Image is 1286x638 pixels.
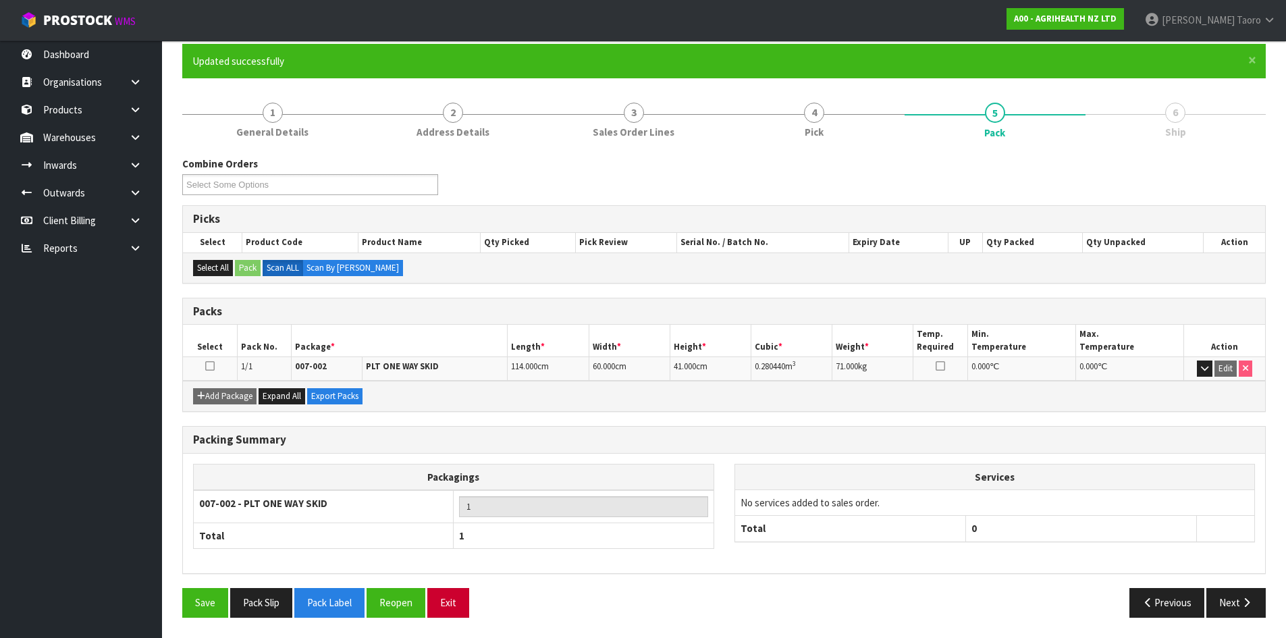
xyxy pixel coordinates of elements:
[417,125,489,139] span: Address Details
[307,388,363,404] button: Export Packs
[235,260,261,276] button: Pack
[182,588,228,617] button: Save
[967,325,1075,356] th: Min. Temperature
[263,390,301,402] span: Expand All
[670,325,751,356] th: Height
[193,433,1255,446] h3: Packing Summary
[1007,8,1124,30] a: A00 - AGRIHEALTH NZ LTD
[194,464,714,490] th: Packagings
[1214,361,1237,377] button: Edit
[259,388,305,404] button: Expand All
[751,325,832,356] th: Cubic
[294,588,365,617] button: Pack Label
[508,325,589,356] th: Length
[751,357,832,381] td: m
[674,361,696,372] span: 41.000
[677,233,849,252] th: Serial No. / Batch No.
[593,125,674,139] span: Sales Order Lines
[230,588,292,617] button: Pack Slip
[1162,14,1235,26] span: [PERSON_NAME]
[1206,588,1266,617] button: Next
[971,361,990,372] span: 0.000
[291,325,508,356] th: Package
[985,103,1005,123] span: 5
[508,357,589,381] td: cm
[1075,357,1183,381] td: ℃
[1165,103,1185,123] span: 6
[302,260,403,276] label: Scan By [PERSON_NAME]
[670,357,751,381] td: cm
[832,325,913,356] th: Weight
[735,464,1255,490] th: Services
[263,103,283,123] span: 1
[755,361,785,372] span: 0.280440
[805,125,824,139] span: Pick
[1184,325,1265,356] th: Action
[836,361,858,372] span: 71.000
[183,325,237,356] th: Select
[367,588,425,617] button: Reopen
[366,361,439,372] strong: PLT ONE WAY SKID
[115,15,136,28] small: WMS
[20,11,37,28] img: cube-alt.png
[237,325,291,356] th: Pack No.
[242,233,358,252] th: Product Code
[804,103,824,123] span: 4
[236,125,309,139] span: General Details
[43,11,112,29] span: ProStock
[1075,325,1183,356] th: Max. Temperature
[1129,588,1205,617] button: Previous
[199,497,327,510] strong: 007-002 - PLT ONE WAY SKID
[192,55,284,68] span: Updated successfully
[263,260,303,276] label: Scan ALL
[1237,14,1261,26] span: Taoro
[913,325,967,356] th: Temp. Required
[982,233,1082,252] th: Qty Packed
[511,361,537,372] span: 114.000
[193,213,1255,225] h3: Picks
[576,233,677,252] th: Pick Review
[358,233,481,252] th: Product Name
[589,357,670,381] td: cm
[1248,51,1256,70] span: ×
[971,522,977,535] span: 0
[735,516,966,541] th: Total
[793,359,796,368] sup: 3
[459,529,464,542] span: 1
[1165,125,1186,139] span: Ship
[193,305,1255,318] h3: Packs
[193,260,233,276] button: Select All
[849,233,948,252] th: Expiry Date
[735,489,1255,515] td: No services added to sales order.
[832,357,913,381] td: kg
[295,361,327,372] strong: 007-002
[182,157,258,171] label: Combine Orders
[948,233,982,252] th: UP
[967,357,1075,381] td: ℃
[183,233,242,252] th: Select
[593,361,615,372] span: 60.000
[589,325,670,356] th: Width
[443,103,463,123] span: 2
[481,233,576,252] th: Qty Picked
[241,361,252,372] span: 1/1
[193,388,257,404] button: Add Package
[427,588,469,617] button: Exit
[182,147,1266,628] span: Pack
[1079,361,1098,372] span: 0.000
[194,523,454,548] th: Total
[984,126,1005,140] span: Pack
[1082,233,1203,252] th: Qty Unpacked
[1204,233,1265,252] th: Action
[624,103,644,123] span: 3
[1014,13,1117,24] strong: A00 - AGRIHEALTH NZ LTD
